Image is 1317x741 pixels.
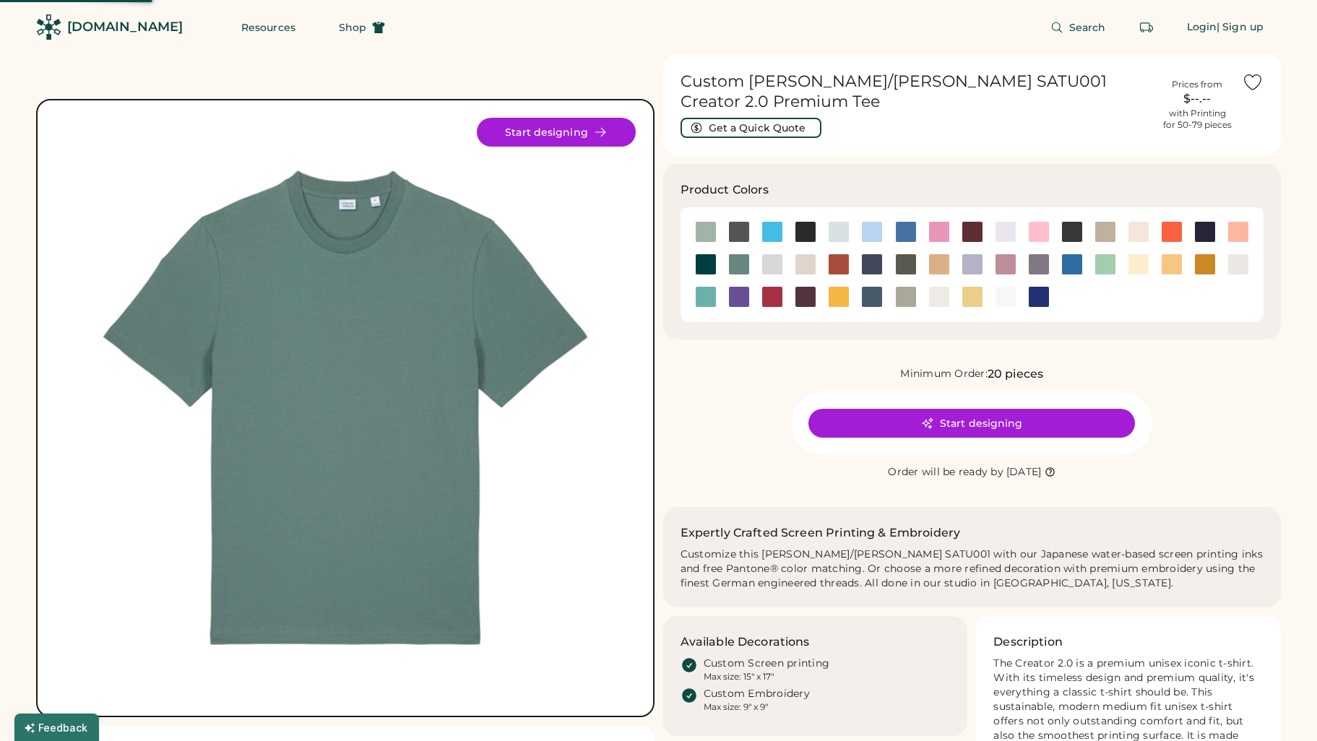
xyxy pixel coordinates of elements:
div: $--.-- [1161,90,1233,108]
div: Max size: 9" x 9" [704,701,768,713]
iframe: Front Chat [1248,676,1310,738]
div: | Sign up [1217,20,1264,35]
button: Search [1033,13,1123,42]
div: [DATE] [1006,465,1042,480]
span: Search [1069,22,1106,32]
button: Retrieve an order [1132,13,1161,42]
button: Shop [321,13,402,42]
img: Stanley/Stella SATU001 Product Image [55,118,636,698]
h3: Description [993,633,1063,651]
span: Shop [339,22,366,32]
div: Prices from [1172,79,1222,90]
button: Resources [224,13,313,42]
div: Customize this [PERSON_NAME]/[PERSON_NAME] SATU001 with our Japanese water-based screen printing ... [681,547,1264,591]
div: Custom Screen printing [704,656,830,671]
button: Get a Quick Quote [681,118,821,138]
div: with Printing for 50-79 pieces [1163,108,1232,131]
div: 20 pieces [988,365,1043,383]
div: Max size: 15" x 17" [704,671,774,682]
button: Start designing [477,118,636,147]
h3: Available Decorations [681,633,810,651]
div: Minimum Order: [900,367,988,381]
div: Order will be ready by [888,465,1003,480]
div: [DOMAIN_NAME] [67,18,183,36]
div: SATU001 Style Image [55,118,636,698]
h2: Expertly Crafted Screen Printing & Embroidery [681,524,961,542]
img: Rendered Logo - Screens [36,14,61,40]
button: Start designing [808,409,1135,438]
h3: Product Colors [681,181,769,199]
div: Login [1187,20,1217,35]
h1: Custom [PERSON_NAME]/[PERSON_NAME] SATU001 Creator 2.0 Premium Tee [681,71,1153,112]
div: Custom Embroidery [704,687,810,701]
